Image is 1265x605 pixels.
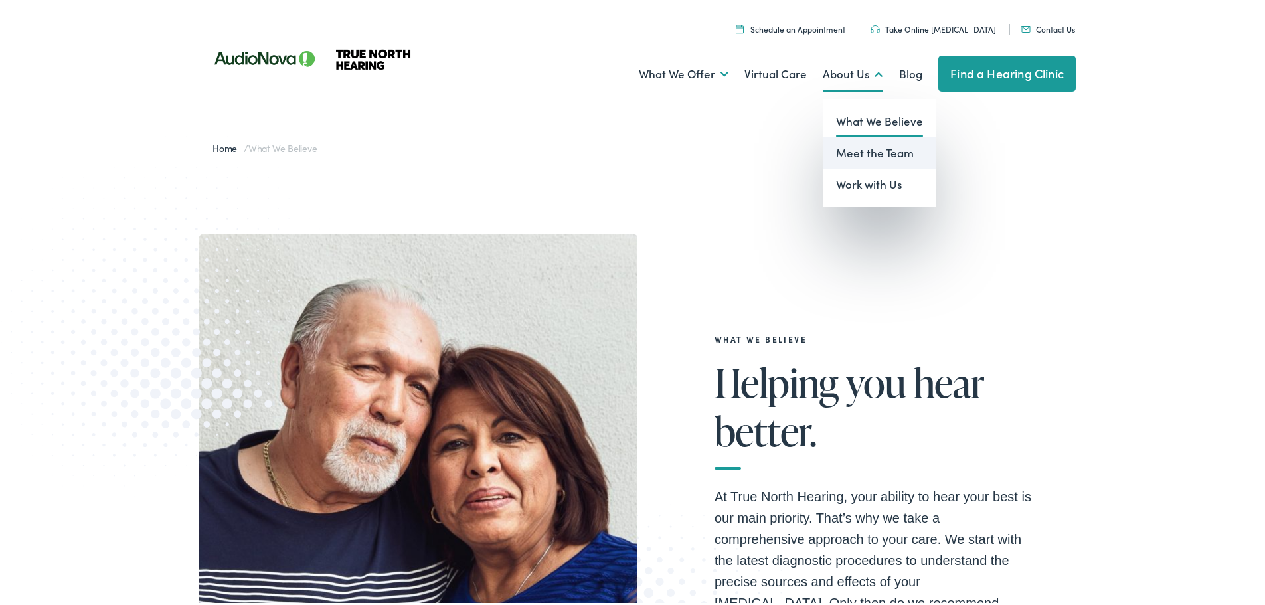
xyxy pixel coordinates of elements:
a: Virtual Care [744,47,807,96]
a: What We Offer [639,47,728,96]
img: Headphones icon in color code ffb348 [871,23,880,31]
span: you [846,358,906,402]
span: Helping [715,358,839,402]
img: Mail icon in color code ffb348, used for communication purposes [1021,23,1031,30]
span: better. [715,406,817,450]
a: Find a Hearing Clinic [938,53,1076,89]
a: Schedule an Appointment [736,21,845,32]
a: Meet the Team [823,135,936,167]
a: About Us [823,47,883,96]
img: Icon symbolizing a calendar in color code ffb348 [736,22,744,31]
span: hear [914,358,985,402]
h2: What We Believe [715,332,1033,341]
a: Contact Us [1021,21,1075,32]
a: Blog [899,47,922,96]
a: What We Believe [823,103,936,135]
a: Take Online [MEDICAL_DATA] [871,21,996,32]
a: Work with Us [823,166,936,198]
